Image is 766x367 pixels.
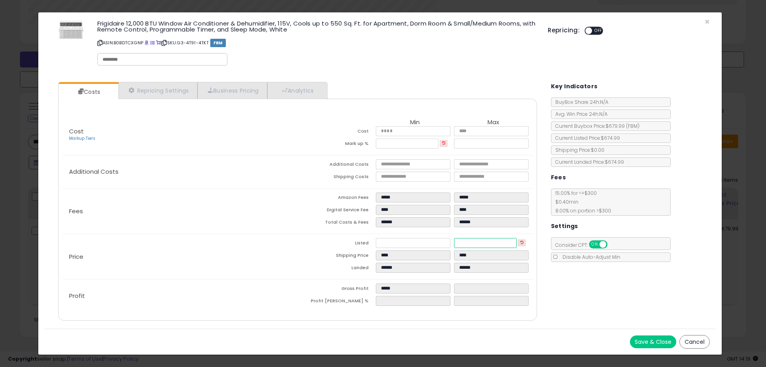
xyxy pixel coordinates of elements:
[551,111,608,117] span: Avg. Win Price 24h: N/A
[63,293,298,299] p: Profit
[551,173,566,183] h5: Fees
[150,40,155,46] a: All offer listings
[69,135,95,141] a: Markup Tiers
[298,139,376,151] td: Mark up %
[551,159,624,165] span: Current Landed Price: $674.99
[97,36,536,49] p: ASIN: B0BDTCXGNP | SKU: G3-4T91-4TKT
[298,205,376,217] td: Digital Service Fee
[551,99,608,105] span: BuyBox Share 24h: N/A
[63,254,298,260] p: Price
[156,40,160,46] a: Your listing only
[63,128,298,142] p: Cost
[298,263,376,275] td: Landed
[559,254,620,260] span: Disable Auto-Adjust Min
[298,284,376,296] td: Gross Profit
[376,119,454,126] th: Min
[551,81,598,91] h5: Key Indicators
[298,238,376,250] td: Listed
[606,241,619,248] span: OFF
[59,84,118,100] a: Costs
[551,147,604,153] span: Shipping Price: $0.00
[548,27,580,34] h5: Repricing:
[626,123,640,129] span: ( FBM )
[118,82,197,99] a: Repricing Settings
[210,39,226,47] span: FBM
[679,335,710,349] button: Cancel
[298,250,376,263] td: Shipping Price
[298,126,376,139] td: Cost
[298,217,376,230] td: Total Costs & Fees
[592,28,605,34] span: OFF
[144,40,149,46] a: BuyBox page
[590,241,600,248] span: ON
[298,296,376,308] td: Profit [PERSON_NAME] %
[551,123,640,129] span: Current Buybox Price:
[551,207,611,214] span: 8.00 % on portion > $300
[197,82,267,99] a: Business Pricing
[267,82,326,99] a: Analytics
[551,198,578,205] span: $0.40 min
[298,192,376,205] td: Amazon Fees
[97,20,536,32] h3: Frigidaire 12,000 BTU Window Air Conditioner & Dehumidifier, 115V, Cools up to 550 Sq. Ft. for Ap...
[630,335,676,348] button: Save & Close
[63,169,298,175] p: Additional Costs
[705,16,710,28] span: ×
[551,135,620,141] span: Current Listed Price: $674.99
[551,190,611,214] span: 15.00 % for <= $300
[298,159,376,172] td: Additional Costs
[63,208,298,214] p: Fees
[551,242,618,248] span: Consider CPT:
[298,172,376,184] td: Shipping Costs
[59,20,83,39] img: 41a3+3orXzL._SL60_.jpg
[454,119,532,126] th: Max
[606,123,640,129] span: $679.99
[551,221,578,231] h5: Settings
